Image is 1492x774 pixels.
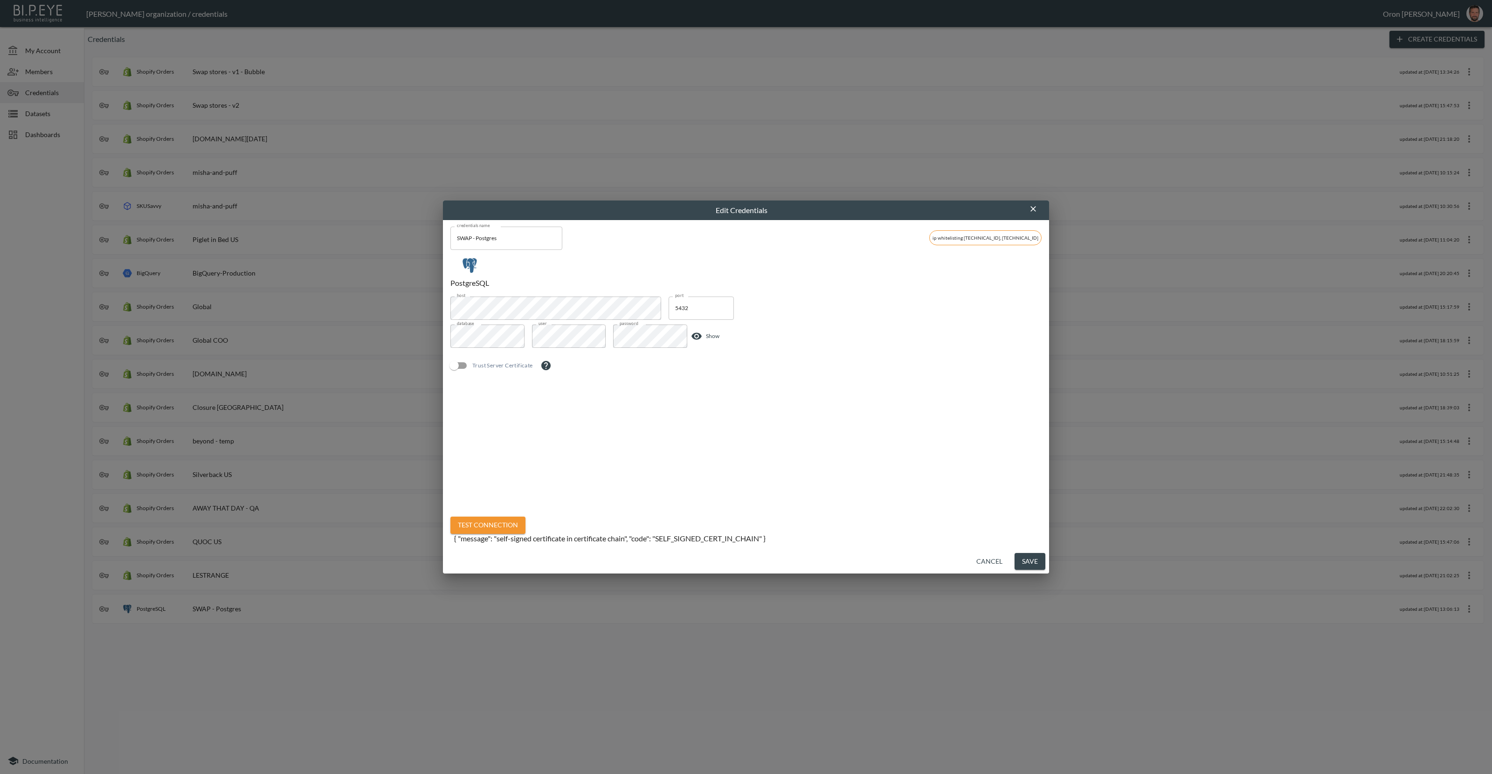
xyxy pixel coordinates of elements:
[973,553,1006,570] button: Cancel
[702,332,719,340] p: Show
[1015,553,1045,570] button: Save
[539,320,547,326] label: user
[450,517,525,534] button: Test Connection
[457,222,490,228] label: credentials name
[540,360,552,371] svg: Whether to trust the server certificate without validating it.
[457,320,474,326] label: database
[620,320,638,326] label: password
[457,292,465,298] label: host
[687,325,723,348] span: Show
[472,361,533,370] p: Trust Server Certificate
[930,235,1041,241] span: ip whitelisting [TECHNICAL_ID], [TECHNICAL_ID]
[462,257,478,274] img: postgres icon
[454,204,1029,216] div: Edit Credentials
[454,534,1042,543] span: { "message": "self-signed certificate in certificate chain", "code": "SELF_SIGNED_CERT_IN_CHAIN" }
[450,278,489,287] p: PostgreSQL
[675,292,684,298] label: port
